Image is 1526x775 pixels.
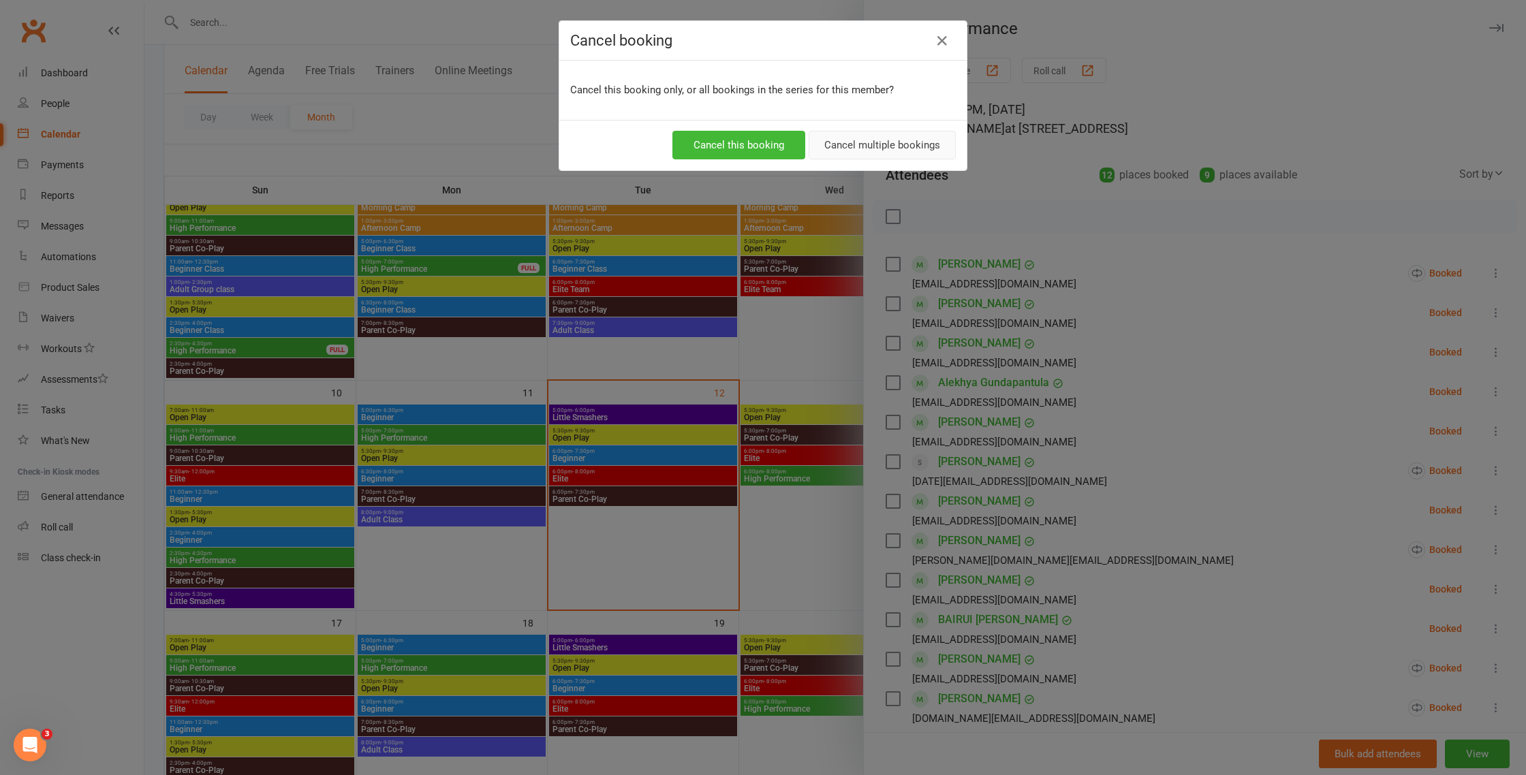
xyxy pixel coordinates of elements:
[42,729,52,740] span: 3
[809,131,956,159] button: Cancel multiple bookings
[570,32,956,49] h4: Cancel booking
[672,131,805,159] button: Cancel this booking
[931,30,953,52] button: Close
[570,82,956,98] p: Cancel this booking only, or all bookings in the series for this member?
[14,729,46,761] iframe: Intercom live chat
